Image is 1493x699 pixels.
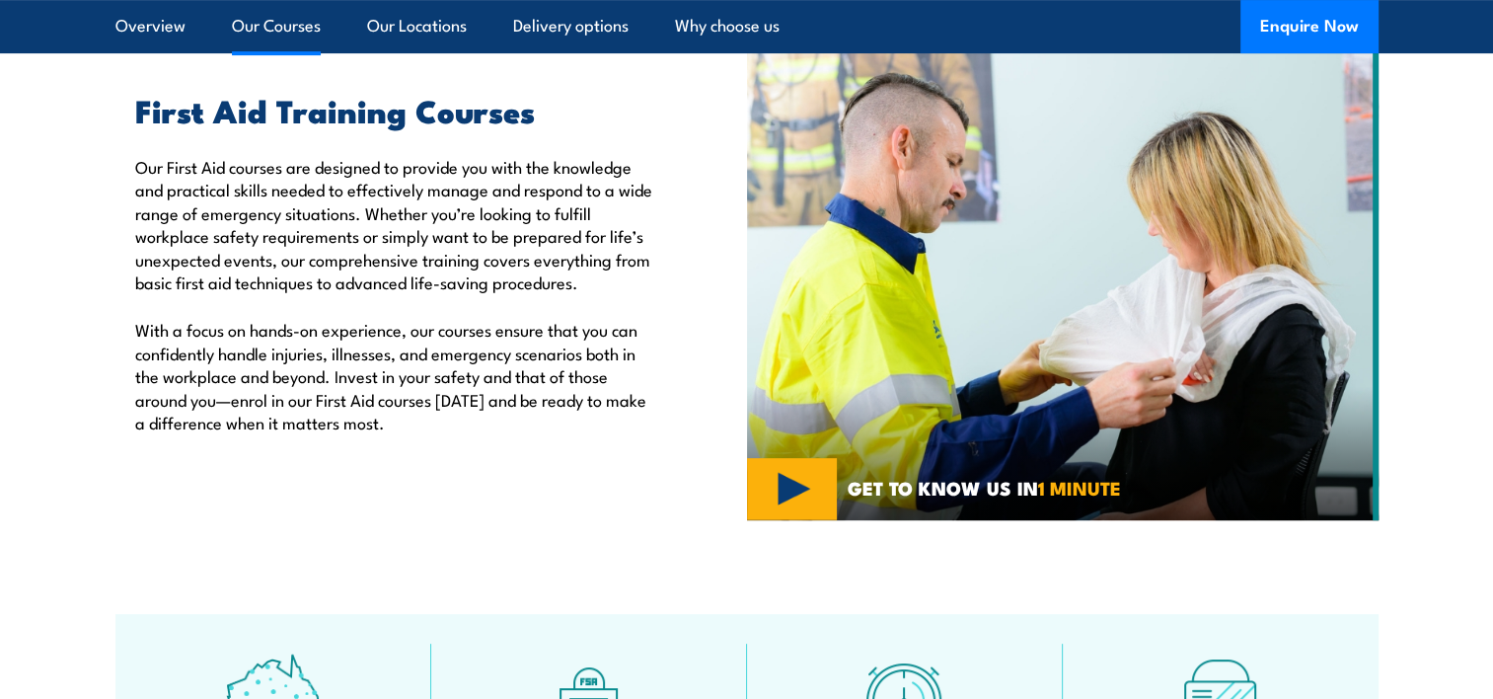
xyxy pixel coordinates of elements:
[747,46,1379,520] img: Fire & Safety Australia deliver Health and Safety Representatives Training Courses – HSR Training
[135,318,656,433] p: With a focus on hands-on experience, our courses ensure that you can confidently handle injuries,...
[135,96,656,123] h2: First Aid Training Courses
[848,479,1121,497] span: GET TO KNOW US IN
[1038,473,1121,502] strong: 1 MINUTE
[135,155,656,293] p: Our First Aid courses are designed to provide you with the knowledge and practical skills needed ...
